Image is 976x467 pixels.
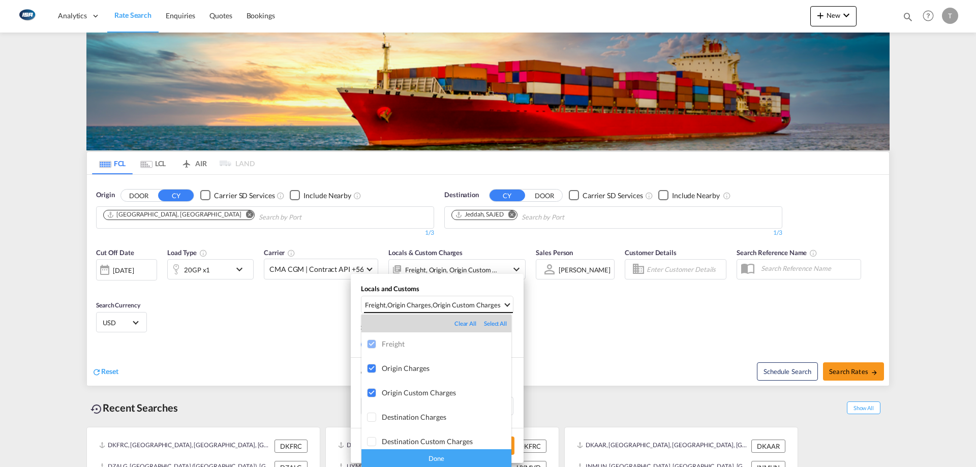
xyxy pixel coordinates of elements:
[382,413,511,421] div: Destination Charges
[454,320,484,328] div: Clear All
[382,339,511,348] div: Freight
[382,437,511,446] div: Destination Custom Charges
[484,320,507,328] div: Select All
[382,388,511,397] div: Origin Custom Charges
[382,364,511,372] div: Origin Charges
[361,449,511,467] div: Done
